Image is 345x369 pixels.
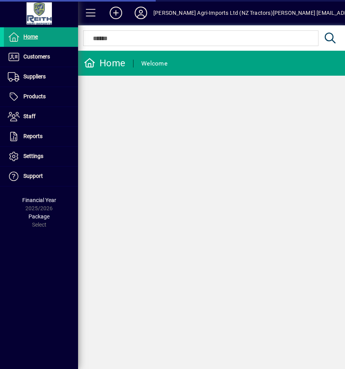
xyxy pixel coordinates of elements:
[103,6,128,20] button: Add
[4,87,78,106] a: Products
[4,147,78,166] a: Settings
[23,153,43,159] span: Settings
[28,213,50,220] span: Package
[22,197,56,203] span: Financial Year
[4,67,78,87] a: Suppliers
[4,107,78,126] a: Staff
[4,127,78,146] a: Reports
[23,34,38,40] span: Home
[23,93,46,99] span: Products
[84,57,125,69] div: Home
[153,7,273,19] div: [PERSON_NAME] Agri-Imports Ltd (NZ Tractors)
[128,6,153,20] button: Profile
[23,133,43,139] span: Reports
[23,113,36,119] span: Staff
[23,173,43,179] span: Support
[4,47,78,67] a: Customers
[4,167,78,186] a: Support
[23,73,46,80] span: Suppliers
[141,57,167,70] div: Welcome
[23,53,50,60] span: Customers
